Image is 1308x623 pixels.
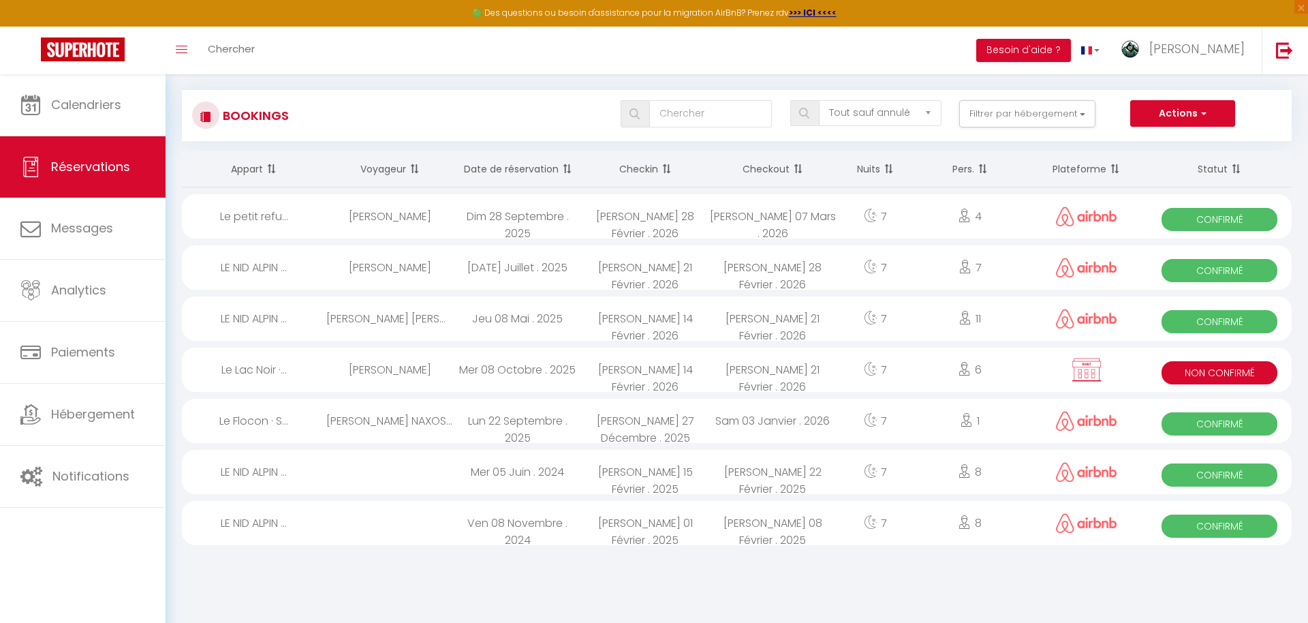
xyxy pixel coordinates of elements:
input: Chercher [649,100,772,127]
th: Sort by checkout [709,151,837,187]
h3: Bookings [219,100,289,131]
span: Calendriers [51,96,121,113]
img: Super Booking [41,37,125,61]
span: Chercher [208,42,255,56]
span: Hébergement [51,406,135,423]
span: Analytics [51,282,106,299]
button: Besoin d'aide ? [976,39,1071,62]
th: Sort by guest [326,151,454,187]
span: Réservations [51,158,130,175]
th: Sort by checkin [581,151,708,187]
button: Filtrer par hébergement [959,100,1095,127]
a: ... [PERSON_NAME] [1110,27,1262,74]
th: Sort by status [1147,151,1292,187]
img: logout [1276,42,1293,59]
th: Sort by nights [837,151,914,187]
span: Paiements [51,344,115,361]
a: Chercher [198,27,265,74]
th: Sort by people [914,151,1025,187]
th: Sort by booking date [454,151,581,187]
a: >>> ICI <<<< [789,7,837,18]
th: Sort by channel [1025,151,1147,187]
span: [PERSON_NAME] [1149,40,1245,57]
span: Messages [51,219,113,237]
th: Sort by rentals [182,151,326,187]
img: ... [1120,39,1140,59]
button: Actions [1130,100,1235,127]
span: Notifications [52,468,129,485]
